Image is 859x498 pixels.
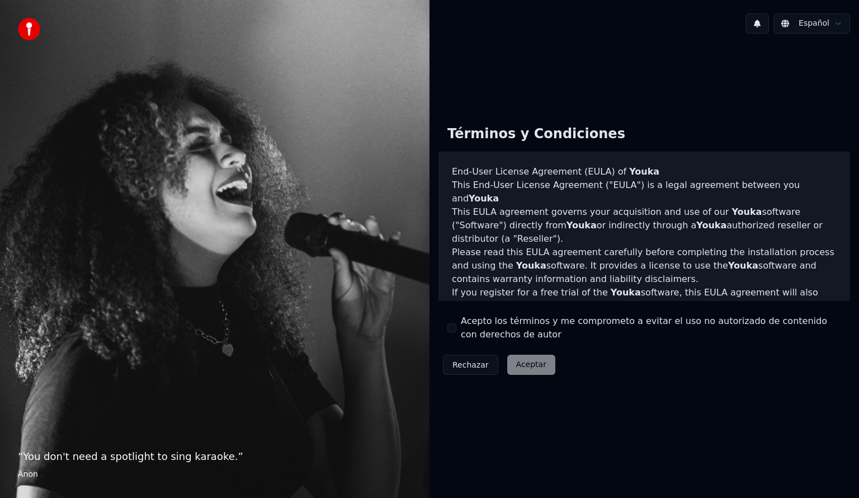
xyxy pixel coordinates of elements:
[18,18,40,40] img: youka
[452,286,837,340] p: If you register for a free trial of the software, this EULA agreement will also govern that trial...
[516,260,546,271] span: Youka
[18,469,412,480] footer: Anon
[438,116,634,152] div: Términos y Condiciones
[452,246,837,286] p: Please read this EULA agreement carefully before completing the installation process and using th...
[469,193,499,204] span: Youka
[751,300,781,311] span: Youka
[452,165,837,178] h3: End-User License Agreement (EULA) of
[731,206,762,217] span: Youka
[452,205,837,246] p: This EULA agreement governs your acquisition and use of our software ("Software") directly from o...
[696,220,726,231] span: Youka
[443,355,498,375] button: Rechazar
[452,178,837,205] p: This End-User License Agreement ("EULA") is a legal agreement between you and
[611,287,641,298] span: Youka
[18,449,412,464] p: “ You don't need a spotlight to sing karaoke. ”
[461,314,841,341] label: Acepto los términos y me comprometo a evitar el uso no autorizado de contenido con derechos de autor
[629,166,659,177] span: Youka
[728,260,758,271] span: Youka
[567,220,597,231] span: Youka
